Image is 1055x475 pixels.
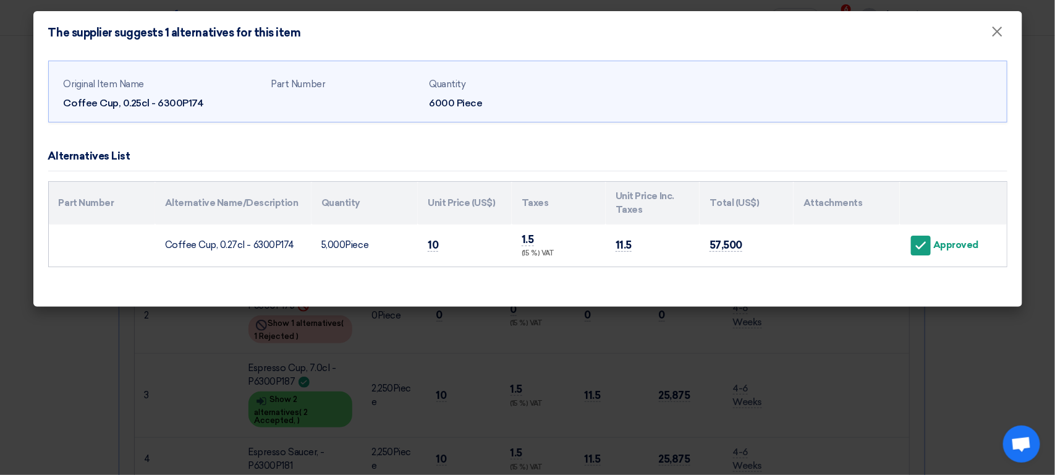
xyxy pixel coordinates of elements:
th: Part Number [49,182,155,225]
div: Original Item Name [64,77,261,92]
div: 6000 Piece [430,96,578,111]
span: × [991,22,1004,47]
div: Approved [933,240,978,250]
div: Part Number [271,77,420,92]
td: Piece [311,225,418,267]
th: Taxes [512,182,606,225]
button: Close [981,20,1014,45]
th: Total (US$) [700,182,794,225]
th: Unit Price (US$) [418,182,512,225]
th: Attachments [794,182,900,225]
div: (15 %) VAT [522,249,596,259]
div: Alternatives List [48,148,130,165]
span: 1.5 [522,233,534,246]
div: Quantity [430,77,578,92]
th: Quantity [311,182,418,225]
div: Coffee Cup, 0.25cl - 6300P174 [64,96,261,111]
span: 10 [428,239,438,252]
span: 57,500 [710,239,742,252]
h4: The supplier suggests 1 alternatives for this item [48,26,301,40]
th: Alternative Name/Description [155,182,311,225]
span: 5,000 [321,239,345,250]
td: Coffee Cup, 0.27cl - 6300P174 [155,225,311,267]
span: 11.5 [616,239,632,252]
th: Unit Price Inc. Taxes [606,182,700,225]
a: Open chat [1003,426,1040,463]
